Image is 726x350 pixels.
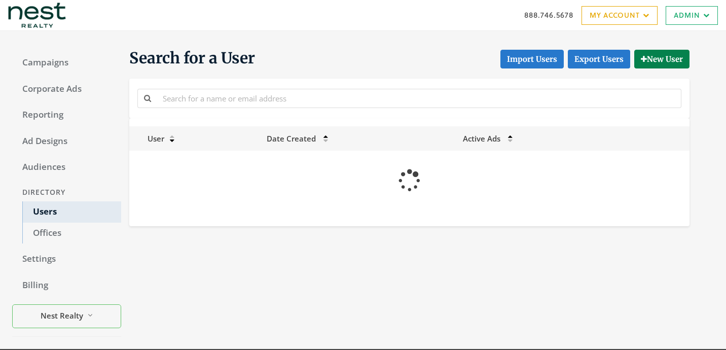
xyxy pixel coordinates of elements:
img: Adwerx [8,3,66,28]
button: Nest Realty [12,304,121,328]
span: User [135,133,164,144]
a: Ad Designs [12,131,121,152]
a: Corporate Ads [12,79,121,100]
div: Directory [12,183,121,202]
a: Admin [666,6,718,25]
a: My Account [582,6,658,25]
a: Export Users [568,50,630,68]
input: Search for a name or email address [157,89,681,108]
i: Search for a name or email address [144,94,151,102]
a: Settings [12,249,121,270]
button: Import Users [500,50,564,68]
button: New User [634,50,689,68]
span: Nest Realty [41,310,83,322]
span: Search for a User [129,48,255,68]
a: Billing [12,275,121,296]
a: Users [22,201,121,223]
span: Date Created [267,133,316,144]
a: Campaigns [12,52,121,74]
a: Offices [22,223,121,244]
a: Reporting [12,104,121,126]
a: Audiences [12,157,121,178]
a: 888.746.5678 [524,10,573,20]
span: Active Ads [463,133,500,144]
